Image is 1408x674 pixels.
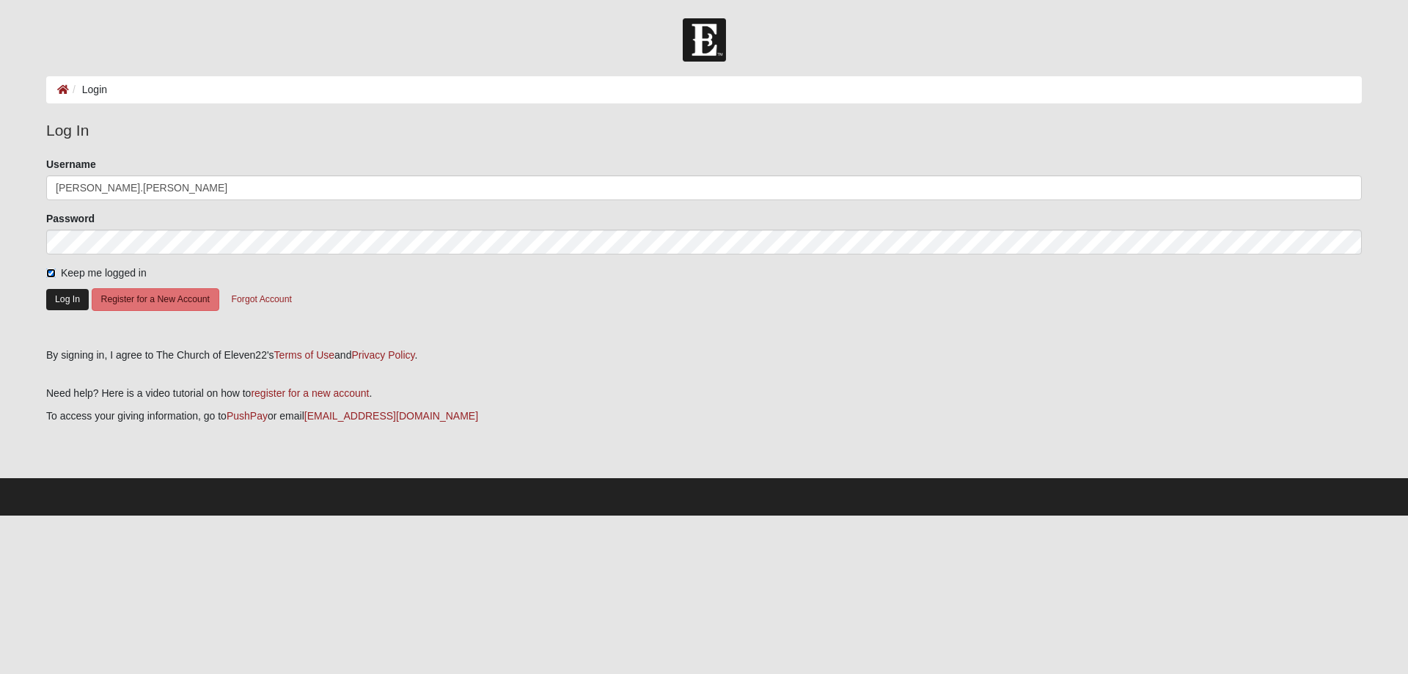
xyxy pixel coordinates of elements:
a: register for a new account [251,387,369,399]
p: To access your giving information, go to or email [46,409,1362,424]
a: [EMAIL_ADDRESS][DOMAIN_NAME] [304,410,478,422]
button: Register for a New Account [92,288,219,311]
button: Log In [46,289,89,310]
li: Login [69,82,107,98]
input: Keep me logged in [46,268,56,278]
label: Password [46,211,95,226]
a: Terms of Use [274,349,334,361]
a: Privacy Policy [351,349,414,361]
div: By signing in, I agree to The Church of Eleven22's and . [46,348,1362,363]
button: Forgot Account [222,288,301,311]
p: Need help? Here is a video tutorial on how to . [46,386,1362,401]
img: Church of Eleven22 Logo [683,18,726,62]
label: Username [46,157,96,172]
a: PushPay [227,410,268,422]
span: Keep me logged in [61,267,147,279]
legend: Log In [46,119,1362,142]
